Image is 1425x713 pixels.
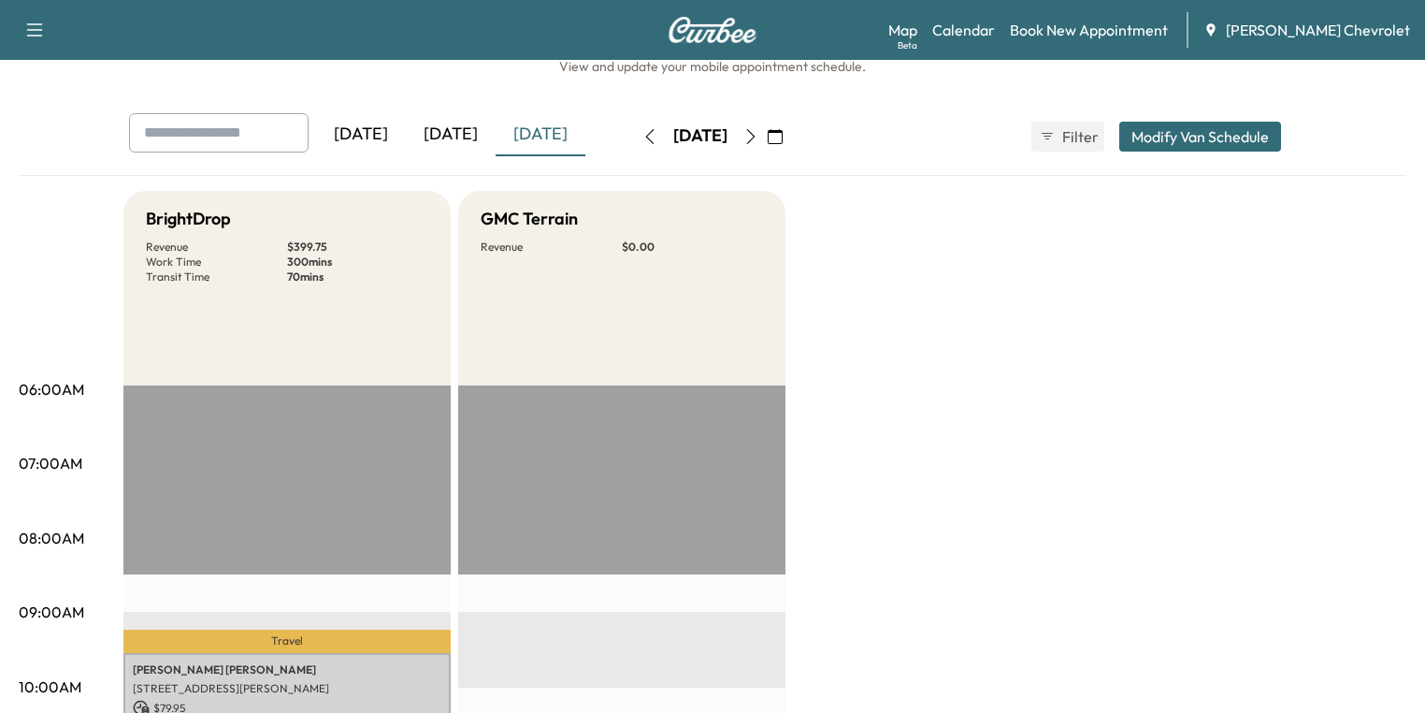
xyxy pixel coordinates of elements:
[146,240,287,255] p: Revenue
[19,57,1406,76] h6: View and update your mobile appointment schedule.
[146,206,231,232] h5: BrightDrop
[19,452,82,474] p: 07:00AM
[19,378,84,400] p: 06:00AM
[123,630,451,654] p: Travel
[146,255,287,269] p: Work Time
[1226,19,1410,41] span: [PERSON_NAME] Chevrolet
[622,240,763,255] p: $ 0.00
[1119,122,1281,152] button: Modify Van Schedule
[287,255,428,269] p: 300 mins
[146,269,287,284] p: Transit Time
[898,38,917,52] div: Beta
[133,681,441,696] p: [STREET_ADDRESS][PERSON_NAME]
[932,19,995,41] a: Calendar
[481,240,622,255] p: Revenue
[316,113,406,156] div: [DATE]
[496,113,585,156] div: [DATE]
[287,269,428,284] p: 70 mins
[668,17,757,43] img: Curbee Logo
[133,662,441,677] p: [PERSON_NAME] [PERSON_NAME]
[673,124,727,148] div: [DATE]
[287,240,428,255] p: $ 399.75
[1062,125,1096,148] span: Filter
[1010,19,1168,41] a: Book New Appointment
[406,113,496,156] div: [DATE]
[19,601,84,623] p: 09:00AM
[888,19,917,41] a: MapBeta
[19,676,81,698] p: 10:00AM
[19,527,84,549] p: 08:00AM
[1031,122,1104,152] button: Filter
[481,206,578,232] h5: GMC Terrain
